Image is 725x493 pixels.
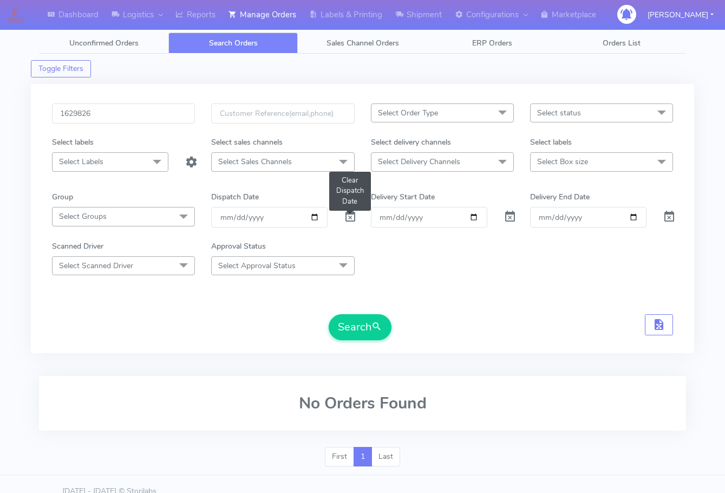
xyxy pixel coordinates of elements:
[211,137,283,148] label: Select sales channels
[31,60,91,77] button: Toggle Filters
[537,108,581,118] span: Select status
[537,157,588,167] span: Select Box size
[59,157,103,167] span: Select Labels
[211,241,266,252] label: Approval Status
[39,33,686,54] ul: Tabs
[52,241,103,252] label: Scanned Driver
[378,157,460,167] span: Select Delivery Channels
[371,137,451,148] label: Select delivery channels
[639,4,722,26] button: [PERSON_NAME]
[530,191,590,203] label: Delivery End Date
[209,38,258,48] span: Search Orders
[354,447,372,466] a: 1
[329,314,391,340] button: Search
[378,108,438,118] span: Select Order Type
[52,191,73,203] label: Group
[326,38,399,48] span: Sales Channel Orders
[52,137,94,148] label: Select labels
[211,191,259,203] label: Dispatch Date
[52,103,195,124] input: Order Id
[59,211,107,222] span: Select Groups
[530,137,572,148] label: Select labels
[472,38,512,48] span: ERP Orders
[218,261,296,271] span: Select Approval Status
[371,191,435,203] label: Delivery Start Date
[603,38,641,48] span: Orders List
[59,261,133,271] span: Select Scanned Driver
[52,394,673,412] h2: No Orders Found
[211,103,354,124] input: Customer Reference(email,phone)
[69,38,139,48] span: Unconfirmed Orders
[218,157,292,167] span: Select Sales Channels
